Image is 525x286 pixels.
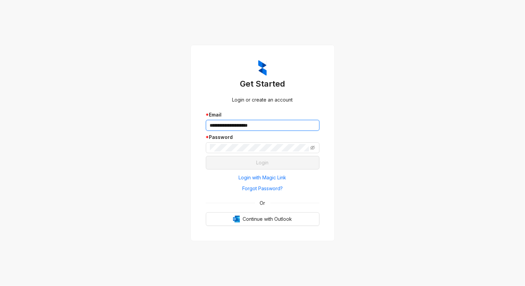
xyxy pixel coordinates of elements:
button: Login [206,156,319,169]
button: Forgot Password? [206,183,319,194]
div: Login or create an account [206,96,319,104]
span: Login with Magic Link [239,174,286,181]
button: OutlookContinue with Outlook [206,212,319,226]
div: Password [206,133,319,141]
span: Or [255,199,270,207]
img: Outlook [233,216,240,222]
h3: Get Started [206,78,319,89]
span: eye-invisible [310,145,315,150]
img: ZumaIcon [258,60,267,76]
div: Email [206,111,319,119]
span: Forgot Password? [242,185,283,192]
span: Continue with Outlook [243,215,292,223]
button: Login with Magic Link [206,172,319,183]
